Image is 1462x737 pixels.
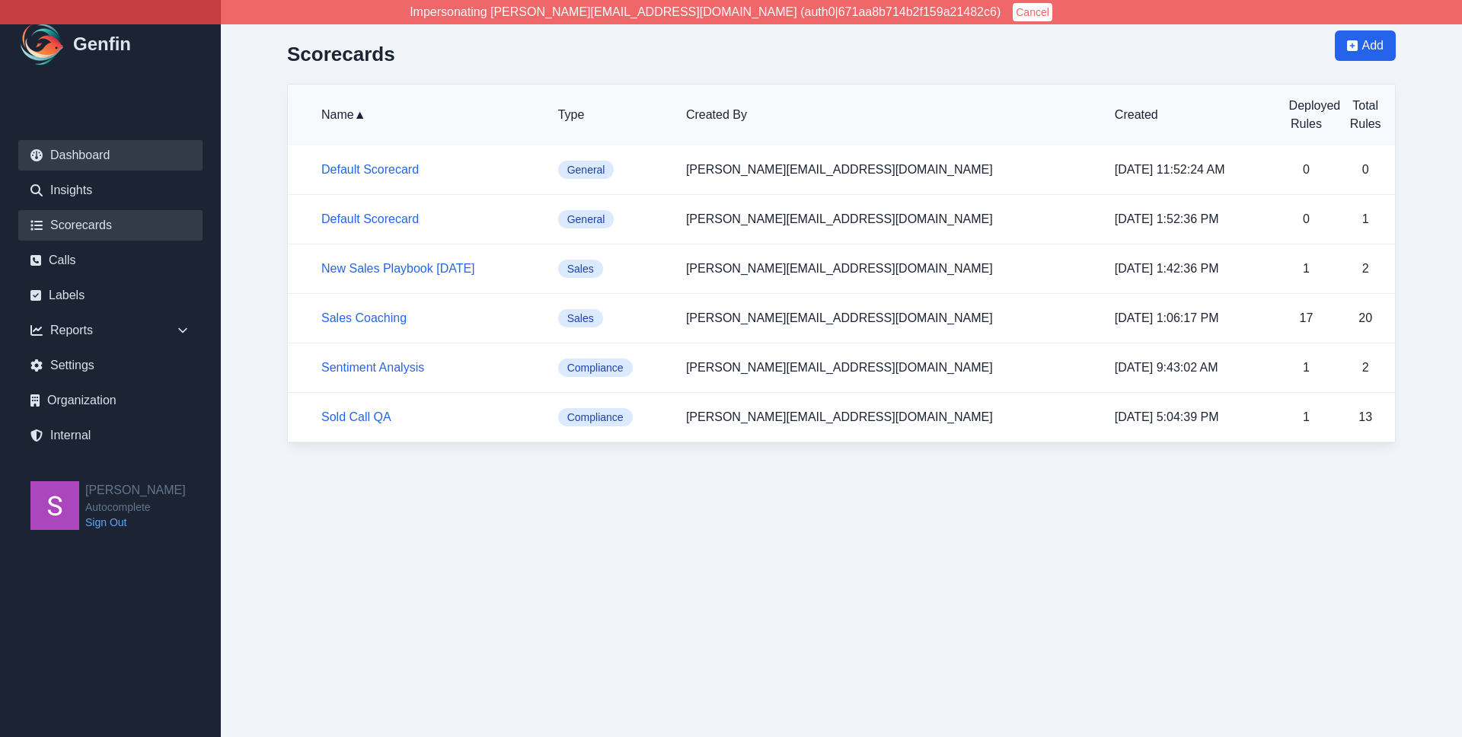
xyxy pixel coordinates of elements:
p: [PERSON_NAME][EMAIL_ADDRESS][DOMAIN_NAME] [686,309,1090,327]
p: 1 [1348,210,1383,228]
span: General [558,161,614,179]
th: Created By [674,85,1103,145]
p: 1 [1289,408,1324,426]
a: Dashboard [18,140,203,171]
span: Add [1362,37,1384,55]
a: Default Scorecard [321,163,419,176]
p: 17 [1289,309,1324,327]
div: Reports [18,315,203,346]
a: Sentiment Analysis [321,361,424,374]
p: 2 [1348,260,1383,278]
span: Autocomplete [85,499,186,515]
p: [PERSON_NAME][EMAIL_ADDRESS][DOMAIN_NAME] [686,260,1090,278]
p: [PERSON_NAME][EMAIL_ADDRESS][DOMAIN_NAME] [686,359,1090,377]
span: Compliance [558,408,633,426]
th: Name ▲ [288,85,546,145]
h2: [PERSON_NAME] [85,481,186,499]
a: Sign Out [85,515,186,530]
a: Add [1335,30,1396,84]
p: 0 [1289,210,1324,228]
a: Sold Call QA [321,410,391,423]
span: Compliance [558,359,633,377]
p: 1 [1289,359,1324,377]
span: Sales [558,309,603,327]
a: Settings [18,350,203,381]
p: [PERSON_NAME][EMAIL_ADDRESS][DOMAIN_NAME] [686,161,1090,179]
p: [DATE] 1:42:36 PM [1115,260,1265,278]
th: Total Rules [1336,85,1395,145]
p: 2 [1348,359,1383,377]
th: Deployed Rules [1277,85,1336,145]
p: [DATE] 1:52:36 PM [1115,210,1265,228]
p: [DATE] 1:06:17 PM [1115,309,1265,327]
a: Internal [18,420,203,451]
h1: Genfin [73,32,131,56]
a: Insights [18,175,203,206]
th: Type [546,85,674,145]
a: New Sales Playbook [DATE] [321,262,475,275]
button: Cancel [1013,3,1052,21]
span: Sales [558,260,603,278]
img: Shane Wey [30,481,79,530]
p: 1 [1289,260,1324,278]
p: [PERSON_NAME][EMAIL_ADDRESS][DOMAIN_NAME] [686,408,1090,426]
a: Calls [18,245,203,276]
p: [DATE] 9:43:02 AM [1115,359,1265,377]
p: 0 [1289,161,1324,179]
span: General [558,210,614,228]
p: [DATE] 5:04:39 PM [1115,408,1265,426]
a: Sales Coaching [321,311,407,324]
a: Scorecards [18,210,203,241]
th: Created [1103,85,1277,145]
p: 20 [1348,309,1383,327]
p: 0 [1348,161,1383,179]
img: Logo [18,20,67,69]
a: Organization [18,385,203,416]
p: [DATE] 11:52:24 AM [1115,161,1265,179]
a: Default Scorecard [321,212,419,225]
a: Labels [18,280,203,311]
h2: Scorecards [287,43,395,65]
p: 13 [1348,408,1383,426]
p: [PERSON_NAME][EMAIL_ADDRESS][DOMAIN_NAME] [686,210,1090,228]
